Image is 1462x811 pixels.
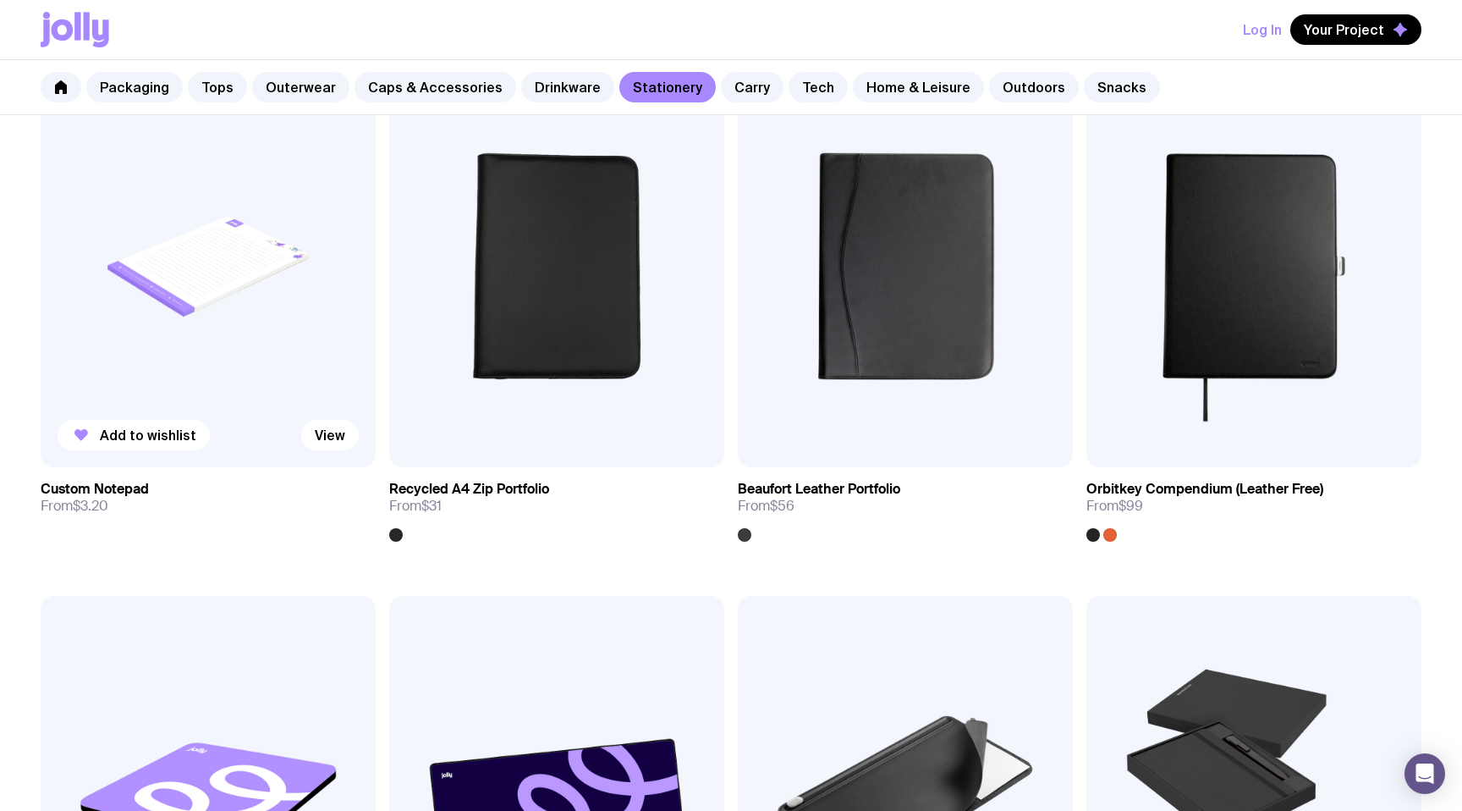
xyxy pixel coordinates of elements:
[100,427,196,444] span: Add to wishlist
[619,72,716,102] a: Stationery
[1086,481,1323,498] h3: Orbitkey Compendium (Leather Free)
[1086,498,1143,515] span: From
[770,497,794,515] span: $56
[58,420,210,450] button: Add to wishlist
[41,498,108,515] span: From
[252,72,349,102] a: Outerwear
[188,72,247,102] a: Tops
[421,497,442,515] span: $31
[853,72,984,102] a: Home & Leisure
[41,481,149,498] h3: Custom Notepad
[1290,14,1421,45] button: Your Project
[738,498,794,515] span: From
[389,481,549,498] h3: Recycled A4 Zip Portfolio
[73,497,108,515] span: $3.20
[86,72,183,102] a: Packaging
[301,420,359,450] a: View
[355,72,516,102] a: Caps & Accessories
[389,467,724,542] a: Recycled A4 Zip PortfolioFrom$31
[1084,72,1160,102] a: Snacks
[1404,753,1445,794] div: Open Intercom Messenger
[521,72,614,102] a: Drinkware
[721,72,783,102] a: Carry
[1118,497,1143,515] span: $99
[1304,21,1384,38] span: Your Project
[989,72,1079,102] a: Outdoors
[1086,467,1421,542] a: Orbitkey Compendium (Leather Free)From$99
[1243,14,1282,45] button: Log In
[789,72,848,102] a: Tech
[738,467,1073,542] a: Beaufort Leather PortfolioFrom$56
[41,467,376,528] a: Custom NotepadFrom$3.20
[738,481,900,498] h3: Beaufort Leather Portfolio
[389,498,442,515] span: From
